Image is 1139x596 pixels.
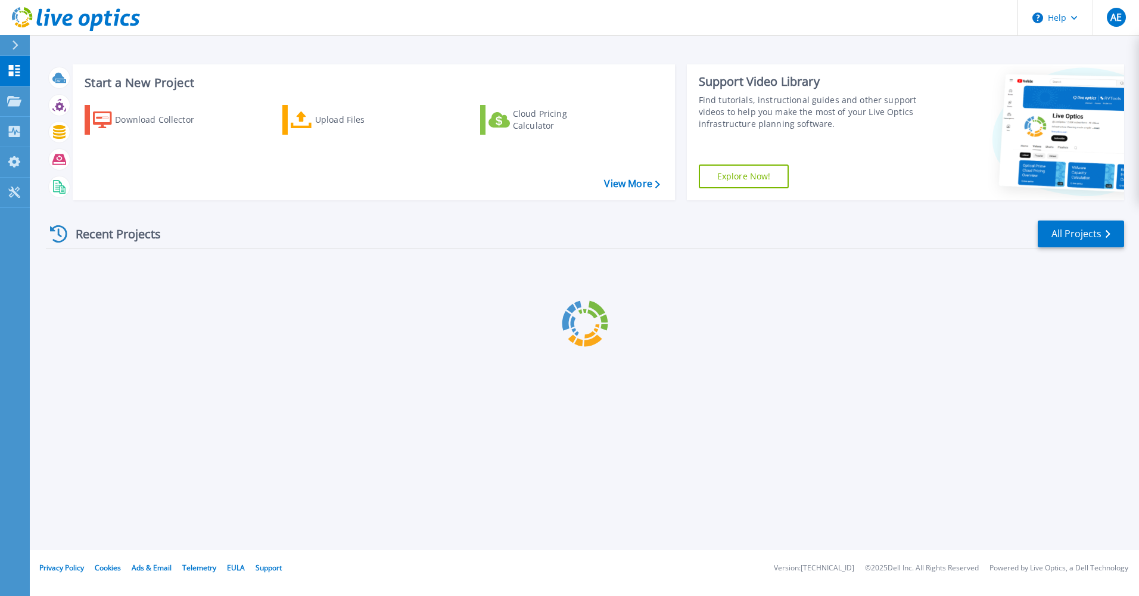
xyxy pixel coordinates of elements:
div: Upload Files [315,108,410,132]
div: Find tutorials, instructional guides and other support videos to help you make the most of your L... [699,94,922,130]
a: EULA [227,563,245,573]
div: Recent Projects [46,219,177,249]
a: Cookies [95,563,121,573]
div: Download Collector [115,108,210,132]
a: Download Collector [85,105,217,135]
a: Telemetry [182,563,216,573]
div: Cloud Pricing Calculator [513,108,608,132]
a: All Projects [1038,221,1124,247]
a: Explore Now! [699,164,789,188]
a: Support [256,563,282,573]
a: View More [604,178,659,190]
a: Privacy Policy [39,563,84,573]
a: Upload Files [282,105,415,135]
a: Ads & Email [132,563,172,573]
li: Powered by Live Optics, a Dell Technology [989,564,1128,572]
div: Support Video Library [699,74,922,89]
li: © 2025 Dell Inc. All Rights Reserved [865,564,979,572]
span: AE [1110,13,1122,22]
a: Cloud Pricing Calculator [480,105,613,135]
li: Version: [TECHNICAL_ID] [774,564,854,572]
h3: Start a New Project [85,76,659,89]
